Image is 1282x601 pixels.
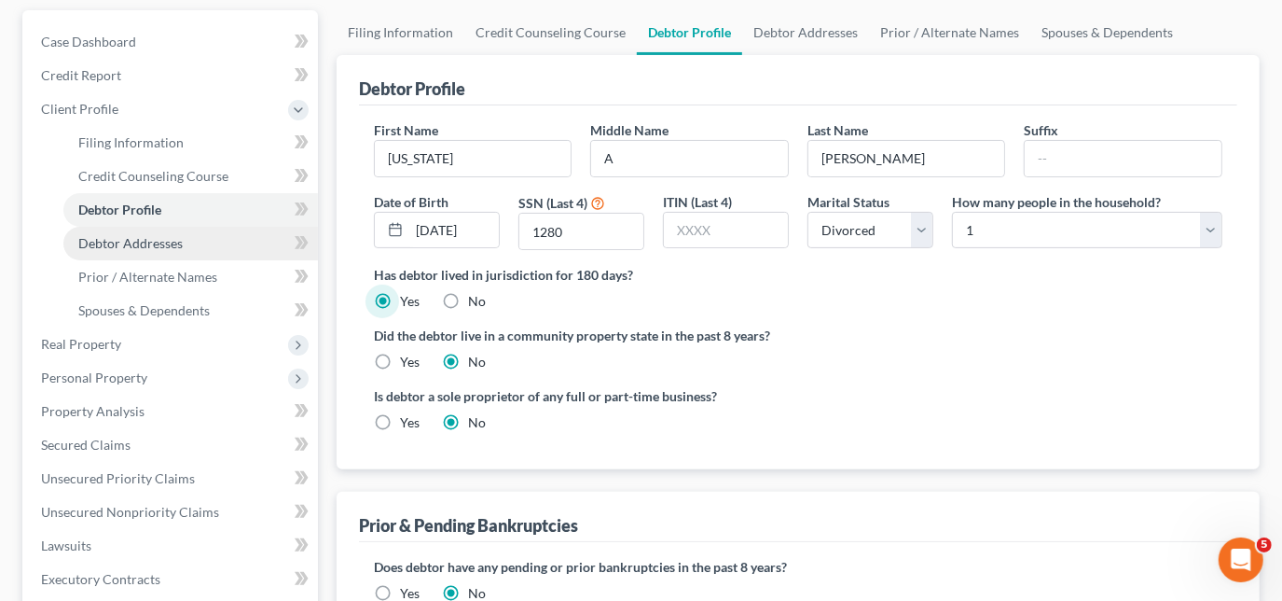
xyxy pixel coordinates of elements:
input: MM/DD/YYYY [409,213,499,248]
label: Last Name [807,120,868,140]
a: Debtor Profile [637,10,742,55]
span: Client Profile [41,101,118,117]
a: Debtor Addresses [63,227,318,260]
span: Case Dashboard [41,34,136,49]
a: Prior / Alternate Names [63,260,318,294]
span: Executory Contracts [41,571,160,587]
div: Debtor Profile [359,77,465,100]
span: 5 [1257,538,1272,552]
label: Is debtor a sole proprietor of any full or part-time business? [374,386,789,406]
span: Real Property [41,336,121,352]
div: Prior & Pending Bankruptcies [359,514,578,537]
label: No [468,292,486,311]
span: Lawsuits [41,538,91,553]
span: Debtor Addresses [78,235,183,251]
a: Filing Information [63,126,318,160]
label: No [468,353,486,371]
label: Does debtor have any pending or prior bankruptcies in the past 8 years? [374,557,1222,577]
label: Yes [400,413,420,432]
a: Credit Report [26,59,318,92]
label: Did the debtor live in a community property state in the past 8 years? [374,326,1222,345]
input: XXXX [519,214,643,249]
span: Property Analysis [41,403,145,419]
a: Secured Claims [26,428,318,462]
a: Case Dashboard [26,25,318,59]
input: -- [808,141,1005,176]
label: Date of Birth [374,192,448,212]
span: Unsecured Nonpriority Claims [41,504,219,520]
a: Spouses & Dependents [1030,10,1184,55]
a: Lawsuits [26,529,318,563]
label: SSN (Last 4) [518,193,587,213]
a: Credit Counseling Course [63,160,318,193]
input: -- [1025,141,1221,176]
input: XXXX [664,213,788,248]
label: First Name [374,120,438,140]
label: No [468,413,486,432]
a: Unsecured Nonpriority Claims [26,496,318,529]
span: Unsecured Priority Claims [41,470,195,486]
label: ITIN (Last 4) [663,192,732,212]
a: Property Analysis [26,395,318,428]
span: Credit Report [41,67,121,83]
label: Yes [400,353,420,371]
span: Spouses & Dependents [78,302,210,318]
a: Credit Counseling Course [464,10,637,55]
input: -- [375,141,572,176]
a: Spouses & Dependents [63,294,318,328]
a: Executory Contracts [26,563,318,596]
a: Debtor Addresses [742,10,869,55]
label: Suffix [1024,120,1058,140]
span: Credit Counseling Course [78,168,228,184]
a: Unsecured Priority Claims [26,462,318,496]
span: Prior / Alternate Names [78,269,217,285]
label: Has debtor lived in jurisdiction for 180 days? [374,265,1222,285]
label: Marital Status [807,192,889,212]
span: Debtor Profile [78,202,161,217]
a: Filing Information [337,10,464,55]
span: Personal Property [41,370,147,385]
iframe: Intercom live chat [1219,538,1263,582]
a: Debtor Profile [63,193,318,227]
label: Middle Name [590,120,669,140]
input: M.I [591,141,788,176]
label: Yes [400,292,420,311]
span: Secured Claims [41,437,131,453]
label: How many people in the household? [952,192,1161,212]
a: Prior / Alternate Names [869,10,1030,55]
span: Filing Information [78,134,184,150]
